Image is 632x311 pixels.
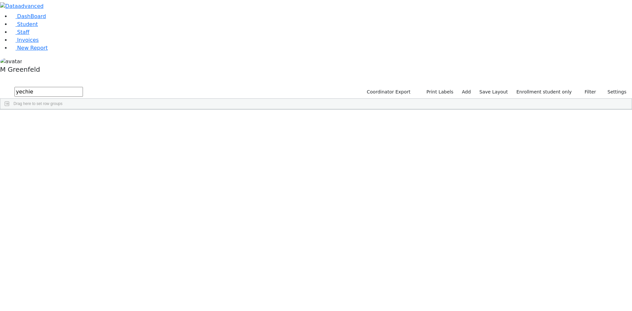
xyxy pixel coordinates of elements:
[419,87,456,97] button: Print Labels
[17,37,39,43] span: Invoices
[11,37,39,43] a: Invoices
[14,87,83,97] input: Search
[362,87,413,97] button: Coordinator Export
[17,13,46,19] span: DashBoard
[17,45,48,51] span: New Report
[11,21,38,27] a: Student
[513,87,575,97] label: Enrollment student only
[11,45,48,51] a: New Report
[11,29,29,35] a: Staff
[476,87,511,97] button: Save Layout
[459,87,474,97] a: Add
[17,21,38,27] span: Student
[13,101,63,106] span: Drag here to set row groups
[599,87,629,97] button: Settings
[11,13,46,19] a: DashBoard
[17,29,29,35] span: Staff
[576,87,599,97] button: Filter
